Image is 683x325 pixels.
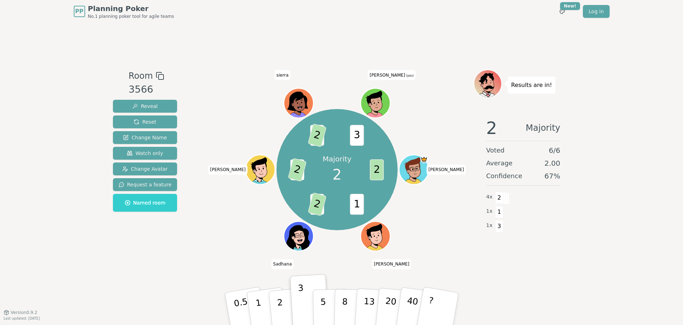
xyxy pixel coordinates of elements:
[125,199,166,206] span: Named room
[308,192,327,216] span: 2
[526,119,560,136] span: Majority
[427,165,466,175] span: Click to change your name
[297,283,305,322] p: 3
[495,220,503,232] span: 3
[113,100,177,113] button: Reveal
[113,131,177,144] button: Change Name
[405,74,414,77] span: (you)
[362,89,389,117] button: Click to change your avatar
[113,115,177,128] button: Reset
[486,222,493,229] span: 1 x
[74,4,174,19] a: PPPlanning PokerNo.1 planning poker tool for agile teams
[560,2,580,10] div: New!
[544,158,560,168] span: 2.00
[323,154,352,164] p: Majority
[127,150,163,157] span: Watch only
[134,118,156,125] span: Reset
[372,259,411,269] span: Click to change your name
[583,5,609,18] a: Log in
[486,193,493,201] span: 4 x
[275,70,290,80] span: Click to change your name
[11,310,37,315] span: Version 0.9.2
[370,159,384,180] span: 2
[88,4,174,14] span: Planning Poker
[544,171,560,181] span: 67 %
[113,147,177,160] button: Watch only
[350,194,364,215] span: 1
[495,206,503,218] span: 1
[486,145,505,155] span: Voted
[132,103,157,110] span: Reveal
[119,181,172,188] span: Request a feature
[332,164,341,185] span: 2
[420,156,428,163] span: spencer is the host
[122,165,168,172] span: Change Avatar
[486,119,497,136] span: 2
[4,310,37,315] button: Version0.9.2
[486,158,513,168] span: Average
[549,145,560,155] span: 6 / 6
[511,80,552,90] p: Results are in!
[208,165,248,175] span: Click to change your name
[486,207,493,215] span: 1 x
[88,14,174,19] span: No.1 planning poker tool for agile teams
[368,70,415,80] span: Click to change your name
[75,7,83,16] span: PP
[129,82,164,97] div: 3566
[486,171,522,181] span: Confidence
[113,178,177,191] button: Request a feature
[556,5,569,18] button: New!
[308,123,327,147] span: 2
[271,259,294,269] span: Click to change your name
[113,194,177,212] button: Named room
[4,316,40,320] span: Last updated: [DATE]
[129,69,153,82] span: Room
[288,158,307,182] span: 2
[495,192,503,204] span: 2
[123,134,167,141] span: Change Name
[350,125,364,145] span: 3
[113,162,177,175] button: Change Avatar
